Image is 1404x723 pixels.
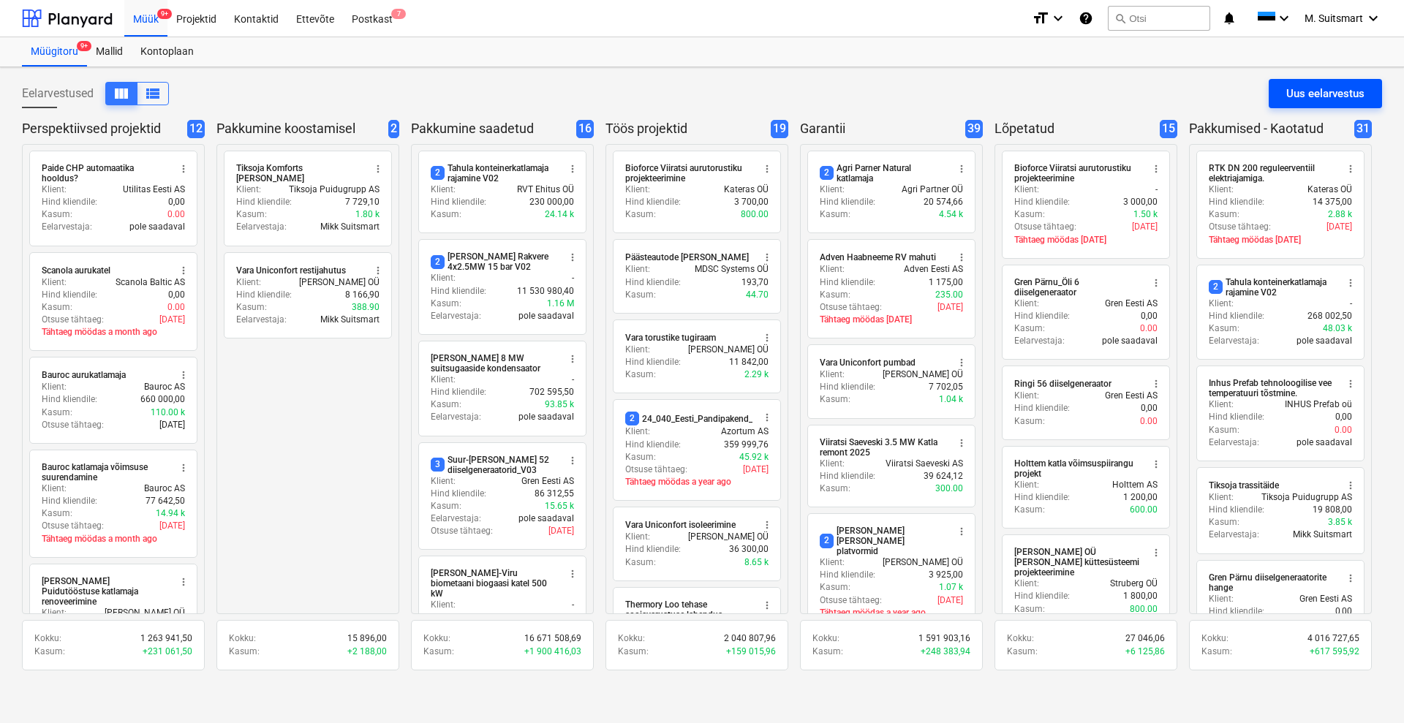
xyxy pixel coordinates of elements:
span: 15 [1160,120,1177,138]
div: Paide CHP automaatika hooldus? [42,163,169,183]
div: [PERSON_NAME] Rakvere 4x2.5MW 15 bar V02 [431,251,558,272]
div: Uus eelarvestus [1286,84,1365,103]
p: Bauroc AS [144,482,185,495]
span: more_vert [567,353,578,365]
p: pole saadaval [1297,436,1352,449]
p: Kasum : [42,406,72,419]
span: more_vert [1345,163,1356,175]
span: more_vert [567,455,578,466]
p: Hind kliendile : [625,356,681,368]
button: Otsi [1108,6,1210,31]
div: Tiksoja Komforts [PERSON_NAME] [236,163,363,183]
p: Hind kliendile : [625,276,681,289]
p: Agri Partner OÜ [902,183,963,196]
span: more_vert [372,265,384,276]
p: Utilitas Eesti AS [123,183,185,196]
p: Kasum : [431,298,461,310]
p: Hind kliendile : [1014,196,1070,208]
span: more_vert [761,332,773,344]
p: 8 166,90 [345,289,380,301]
span: more_vert [567,163,578,175]
p: Tähtaeg möödas a month ago [42,326,185,338]
div: Tahula konteinerkatlamaja rajamine V02 [431,163,558,183]
p: 48.03 k [1323,322,1352,335]
p: Otsuse tähtaeg : [42,520,104,532]
p: Otsuse tähtaeg : [42,314,104,326]
span: 39 [965,120,983,138]
p: 2.29 k [744,368,769,381]
span: 2 [625,412,639,425]
p: Hind kliendile : [42,196,97,208]
p: Adven Eesti AS [904,263,963,276]
p: Tähtaeg möödas [DATE] [1014,234,1158,246]
div: Mallid [87,37,132,67]
p: Otsuse tähtaeg : [42,419,104,431]
p: Scanola Baltic AS [116,276,185,289]
p: Hind kliendile : [1014,491,1070,504]
p: 1.16 M [547,298,574,310]
p: Hind kliendile : [431,386,486,398]
p: Hind kliendile : [1209,411,1264,423]
p: Klient : [1014,298,1039,310]
p: Klient : [1014,479,1039,491]
span: Kuva veergudena [144,85,162,102]
p: 45.92 k [739,451,769,463]
p: Hind kliendile : [431,488,486,500]
p: 44.70 [746,289,769,301]
p: Klient : [431,475,456,488]
p: Klient : [431,374,456,386]
p: 0.00 [167,301,185,314]
p: Gren Eesti AS [1105,390,1158,402]
span: more_vert [1345,378,1356,390]
span: M. Suitsmart [1305,12,1363,24]
div: Tahula konteinerkatlamaja rajamine V02 [1209,277,1336,298]
p: Eelarvestaja : [236,221,287,233]
span: more_vert [1345,480,1356,491]
p: 7 702,05 [929,381,963,393]
p: Eelarvestaja : [236,314,287,326]
span: 3 [431,458,445,472]
p: Klient : [625,344,650,356]
p: Kasum : [1014,504,1045,516]
p: 3 000,00 [1123,196,1158,208]
p: Eelarvestaja : [431,512,481,525]
p: 0.00 [1140,322,1158,335]
div: Bauroc aurukatlamaja [42,369,126,381]
p: Klient : [820,368,845,381]
p: Klient : [42,183,67,196]
p: [PERSON_NAME] OÜ [688,344,769,356]
span: more_vert [956,526,967,537]
p: Klient : [1014,390,1039,402]
p: Tiksoja Puidugrupp AS [289,183,380,196]
span: more_vert [956,251,967,263]
div: Bauroc katlamaja võimsuse suurendamine [42,462,169,482]
i: format_size [1032,10,1049,27]
div: Vara Uniconfort restijahutus [236,265,346,276]
span: more_vert [761,412,773,423]
p: Klient : [1209,298,1234,310]
p: 24.14 k [545,208,574,221]
p: pole saadaval [518,512,574,525]
p: 1.50 k [1133,208,1158,221]
p: 0,00 [168,289,185,301]
span: 9+ [157,9,172,19]
div: Kontoplaan [132,37,203,67]
p: pole saadaval [518,310,574,322]
p: Hind kliendile : [820,381,875,393]
p: [DATE] [159,314,185,326]
p: 0,00 [1335,411,1352,423]
p: Otsuse tähtaeg : [1014,221,1076,233]
span: more_vert [1345,277,1356,289]
div: Müügitoru [22,37,87,67]
p: 235.00 [935,289,963,301]
p: Kasum : [42,507,72,520]
p: [DATE] [937,301,963,314]
p: Hind kliendile : [431,285,486,298]
span: more_vert [956,163,967,175]
p: [DATE] [1132,221,1158,233]
p: [DATE] [743,463,769,476]
p: 230 000,00 [529,196,574,208]
p: Kateras OÜ [724,183,769,196]
div: Vara Uniconfort pumbad [820,357,916,368]
p: 77 642,50 [146,495,185,507]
